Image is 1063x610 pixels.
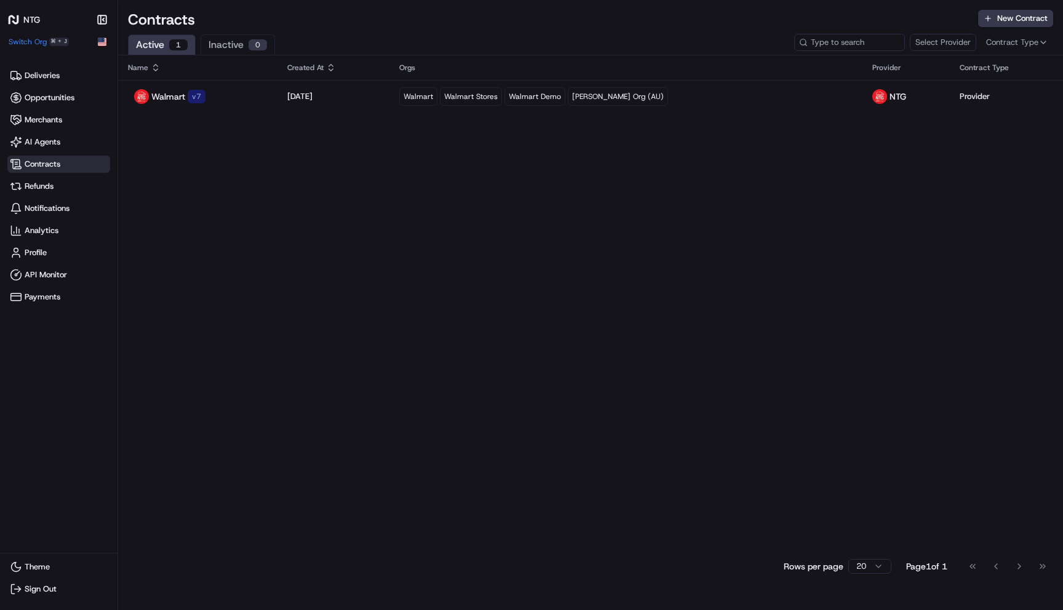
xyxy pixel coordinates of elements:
[7,14,93,26] a: NTG
[7,178,110,195] a: Refunds
[440,87,502,106] div: Walmart Stores
[504,87,565,106] div: Walmart Demo
[7,222,110,239] a: Analytics
[287,91,313,102] p: [DATE]
[568,87,668,106] div: [PERSON_NAME] Org (AU)
[128,63,268,73] div: Name
[7,111,110,129] a: Merchants
[9,37,47,47] span: Switch Org
[25,181,54,192] span: Refunds
[960,91,990,102] p: Provider
[7,89,110,106] a: Opportunities
[188,90,205,103] div: v 7
[151,90,185,103] p: Walmart
[7,200,110,217] a: Notifications
[287,63,380,73] div: Created At
[249,39,267,50] div: 0
[7,288,110,306] a: Payments
[128,34,196,55] button: Active
[201,34,275,55] button: Inactive
[25,92,74,103] span: Opportunities
[399,63,853,73] div: Orgs
[25,137,60,148] span: AI Agents
[7,133,110,151] a: AI Agents
[986,37,1038,48] span: Contract Type
[25,247,47,258] span: Profile
[784,560,843,572] p: Rows per page
[7,156,110,173] a: Contracts
[23,14,40,26] h1: NTG
[98,38,106,46] img: Flag of us
[981,31,1053,53] button: Contract Type
[7,244,110,261] a: Profile
[25,203,70,214] span: Notifications
[978,10,1053,30] a: New Contract
[128,10,978,30] h1: Contracts
[7,558,110,576] button: Theme
[978,10,1053,27] button: New Contract
[169,39,188,50] div: 1
[25,584,57,595] span: Sign Out
[134,89,149,104] img: images
[872,89,887,104] img: images
[25,291,60,303] span: Payments
[9,37,69,47] button: Switch Org⌘+J
[25,159,60,170] span: Contracts
[25,561,50,572] span: Theme
[25,114,62,125] span: Merchants
[794,34,905,51] input: Type to search
[872,63,941,73] div: Provider
[25,269,67,280] span: API Monitor
[910,34,976,51] button: Select Provider
[906,560,947,572] div: Page 1 of 1
[7,266,110,283] a: API Monitor
[25,70,60,81] span: Deliveries
[960,63,1053,73] div: Contract Type
[7,580,110,598] button: Sign Out
[25,225,58,236] span: Analytics
[399,87,437,106] div: Walmart
[7,67,110,84] a: Deliveries
[890,90,906,103] p: NTG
